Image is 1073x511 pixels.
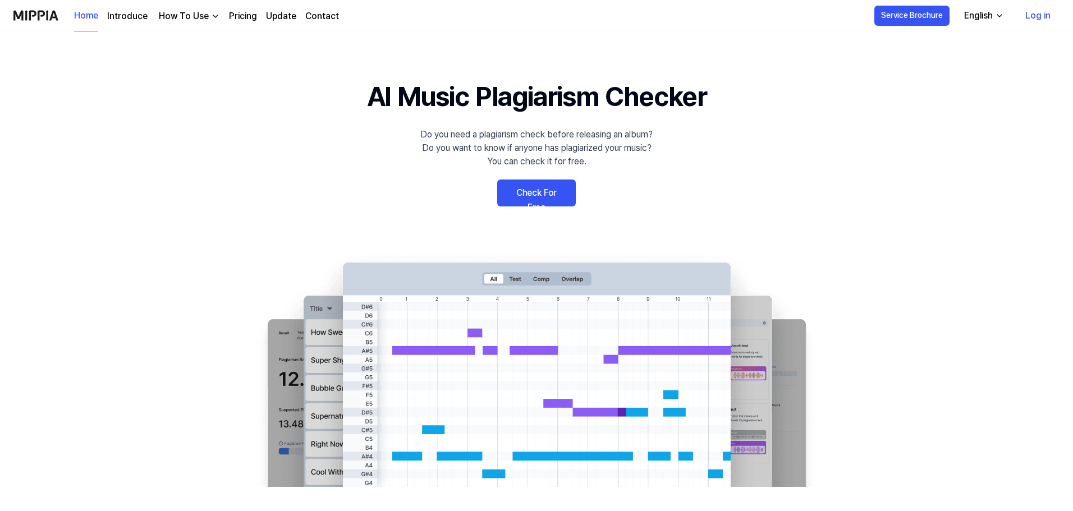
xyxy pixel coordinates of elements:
a: Introduce [107,10,148,23]
div: English [962,9,995,22]
div: Do you need a plagiarism check before releasing an album? Do you want to know if anyone has plagi... [420,128,653,168]
button: Service Brochure [874,6,950,26]
a: Contact [305,10,339,23]
a: Pricing [229,10,257,23]
button: English [955,4,1011,27]
h1: AI Music Plagiarism Checker [367,76,707,117]
a: Home [74,1,98,31]
img: down [211,12,220,21]
button: How To Use [157,10,220,23]
a: Check For Free [497,179,576,206]
img: main Image [245,251,828,487]
a: Update [266,10,296,23]
div: How To Use [157,10,211,23]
